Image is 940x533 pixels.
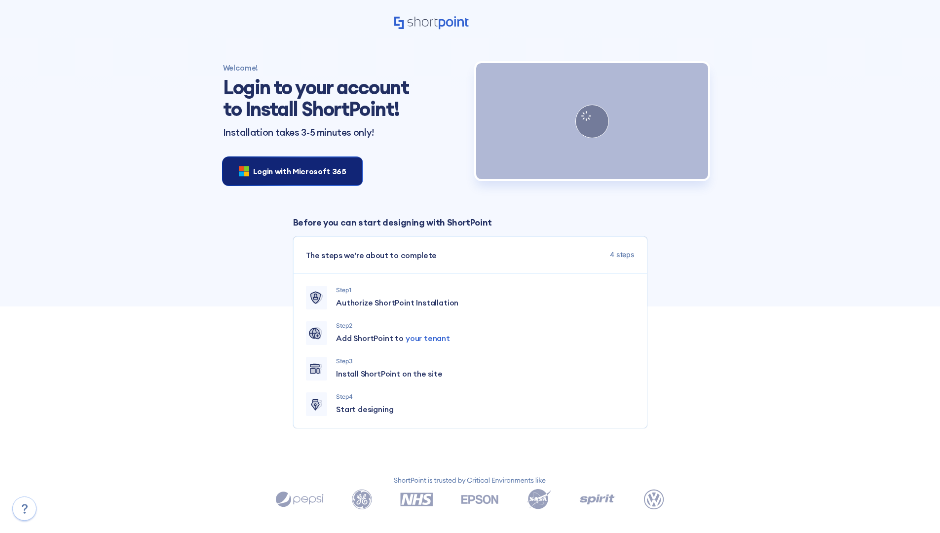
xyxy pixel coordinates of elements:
[336,357,634,366] p: Step 3
[610,249,634,261] span: 4 steps
[336,332,450,344] span: Add ShortPoint to
[762,419,940,533] iframe: Chat Widget
[406,333,450,343] span: your tenant
[336,286,634,295] p: Step 1
[336,368,443,380] span: Install ShortPoint on the site
[223,63,464,73] h4: Welcome!
[336,321,634,330] p: Step 2
[293,216,647,229] p: Before you can start designing with ShortPoint
[336,392,634,401] p: Step 4
[306,249,437,261] span: The steps we're about to complete
[336,403,393,415] span: Start designing
[223,127,464,138] p: Installation takes 3-5 minutes only!
[223,76,415,120] h1: Login to your account to Install ShortPoint!
[253,165,346,177] span: Login with Microsoft 365
[223,157,362,185] button: Login with Microsoft 365
[336,297,458,308] span: Authorize ShortPoint Installation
